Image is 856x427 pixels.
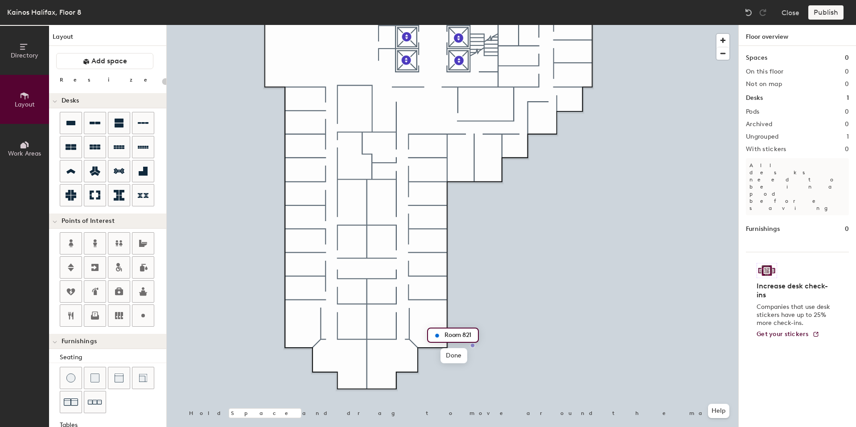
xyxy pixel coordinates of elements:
img: Stool [66,374,75,382]
h1: Desks [746,93,763,103]
img: Sticker logo [757,263,777,278]
img: Undo [744,8,753,17]
button: Help [708,404,729,418]
span: Add space [91,57,127,66]
button: Couch (x2) [60,391,82,413]
span: Layout [15,101,35,108]
button: Add space [56,53,153,69]
h2: On this floor [746,68,784,75]
button: Couch (corner) [132,367,154,389]
h2: Pods [746,108,759,115]
h1: Layout [49,32,166,46]
div: Resize [60,76,158,83]
h2: Ungrouped [746,133,779,140]
h1: 1 [847,93,849,103]
h4: Increase desk check-ins [757,282,833,300]
button: Close [782,5,799,20]
img: Couch (middle) [115,374,123,382]
span: Directory [11,52,38,59]
h2: 0 [845,108,849,115]
h1: Spaces [746,53,767,63]
img: Redo [758,8,767,17]
h2: 0 [845,146,849,153]
img: generic_marker [432,330,442,341]
h2: With stickers [746,146,786,153]
h1: Floor overview [739,25,856,46]
button: Cushion [84,367,106,389]
h1: Furnishings [746,224,780,234]
div: Kainos Halifax, Floor 8 [7,7,81,18]
span: Points of Interest [62,218,115,225]
img: Cushion [91,374,99,382]
h1: 0 [845,224,849,234]
span: Get your stickers [757,330,809,338]
h2: 0 [845,81,849,88]
h2: Archived [746,121,772,128]
span: Furnishings [62,338,97,345]
h2: 1 [847,133,849,140]
h1: 0 [845,53,849,63]
img: Couch (corner) [139,374,148,382]
button: Couch (middle) [108,367,130,389]
div: Seating [60,353,166,362]
button: Stool [60,367,82,389]
span: Work Areas [8,150,41,157]
p: All desks need to be in a pod before saving [746,158,849,215]
h2: Not on map [746,81,782,88]
a: Get your stickers [757,331,819,338]
img: Couch (x3) [88,395,102,409]
span: Done [440,348,467,363]
span: Desks [62,97,79,104]
button: Couch (x3) [84,391,106,413]
img: Couch (x2) [64,395,78,409]
p: Companies that use desk stickers have up to 25% more check-ins. [757,303,833,327]
h2: 0 [845,68,849,75]
h2: 0 [845,121,849,128]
